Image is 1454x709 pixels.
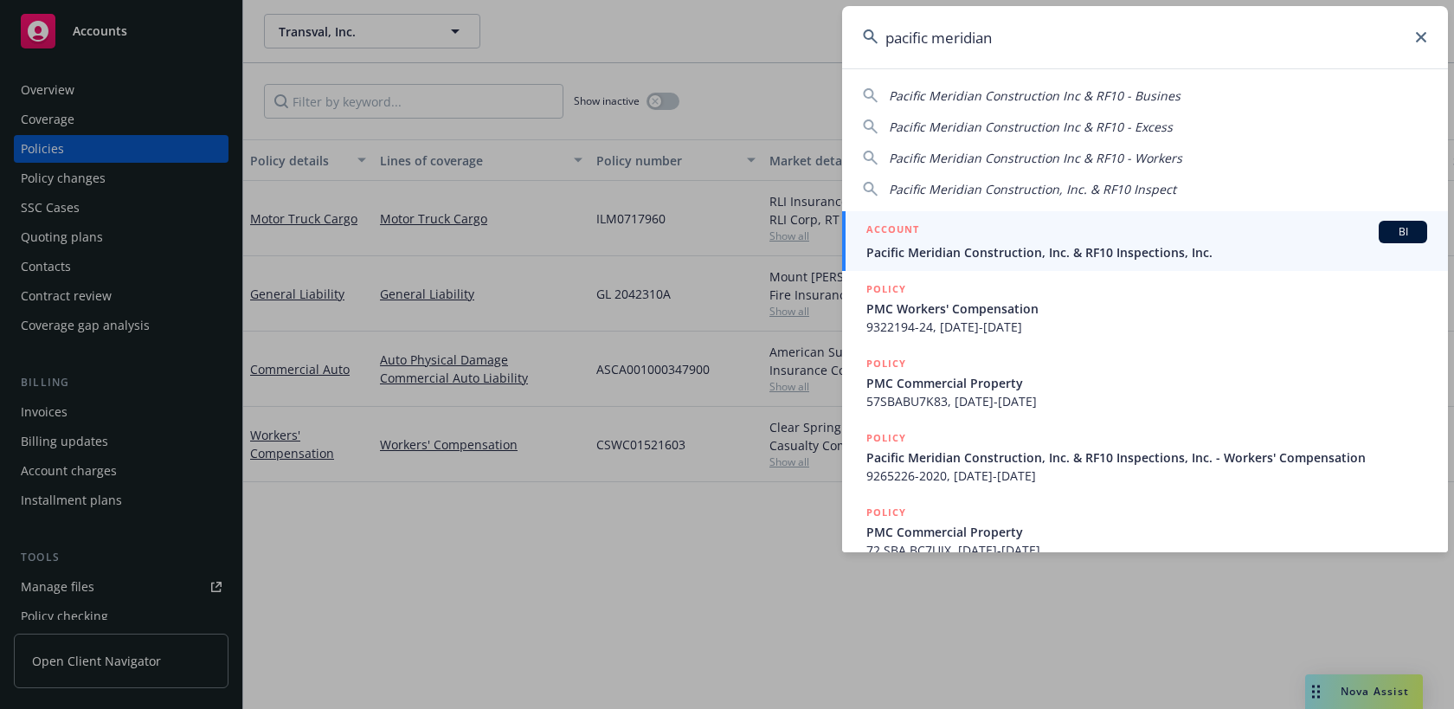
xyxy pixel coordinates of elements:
a: ACCOUNTBIPacific Meridian Construction, Inc. & RF10 Inspections, Inc. [842,211,1448,271]
span: BI [1386,224,1420,240]
a: POLICYPMC Commercial Property57SBABU7K83, [DATE]-[DATE] [842,345,1448,420]
h5: POLICY [866,355,906,372]
span: Pacific Meridian Construction, Inc. & RF10 Inspections, Inc. [866,243,1427,261]
h5: POLICY [866,504,906,521]
span: PMC Commercial Property [866,374,1427,392]
input: Search... [842,6,1448,68]
span: Pacific Meridian Construction Inc & RF10 - Excess [889,119,1173,135]
span: 9265226-2020, [DATE]-[DATE] [866,467,1427,485]
span: PMC Workers' Compensation [866,300,1427,318]
span: Pacific Meridian Construction, Inc. & RF10 Inspections, Inc. - Workers' Compensation [866,448,1427,467]
a: POLICYPacific Meridian Construction, Inc. & RF10 Inspections, Inc. - Workers' Compensation9265226... [842,420,1448,494]
h5: POLICY [866,429,906,447]
span: 9322194-24, [DATE]-[DATE] [866,318,1427,336]
span: PMC Commercial Property [866,523,1427,541]
span: Pacific Meridian Construction Inc & RF10 - Workers [889,150,1182,166]
span: 72 SBA BC7UJX, [DATE]-[DATE] [866,541,1427,559]
h5: POLICY [866,280,906,298]
h5: ACCOUNT [866,221,919,242]
span: 57SBABU7K83, [DATE]-[DATE] [866,392,1427,410]
a: POLICYPMC Commercial Property72 SBA BC7UJX, [DATE]-[DATE] [842,494,1448,569]
span: Pacific Meridian Construction Inc & RF10 - Busines [889,87,1181,104]
span: Pacific Meridian Construction, Inc. & RF10 Inspect [889,181,1176,197]
a: POLICYPMC Workers' Compensation9322194-24, [DATE]-[DATE] [842,271,1448,345]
